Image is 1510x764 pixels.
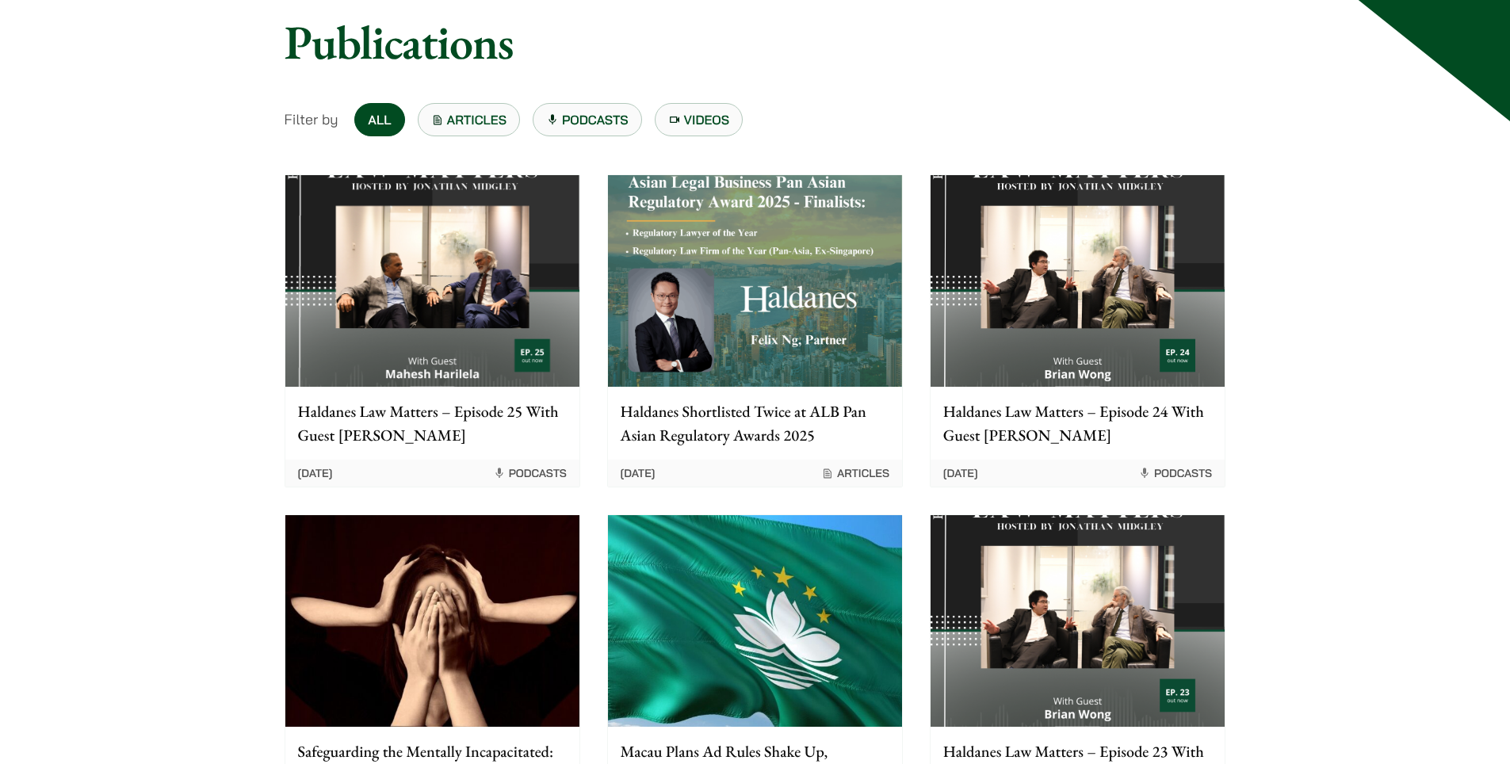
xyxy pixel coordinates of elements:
a: Haldanes Shortlisted Twice at ALB Pan Asian Regulatory Awards 2025 [DATE] Articles [607,174,903,487]
a: Haldanes Law Matters – Episode 25 With Guest [PERSON_NAME] [DATE] Podcasts [285,174,580,487]
p: Haldanes Law Matters – Episode 24 With Guest [PERSON_NAME] [943,399,1212,447]
a: All [354,103,404,136]
time: [DATE] [621,466,656,480]
a: Articles [418,103,521,136]
a: Haldanes Law Matters – Episode 24 With Guest [PERSON_NAME] [DATE] Podcasts [930,174,1225,487]
h1: Publications [285,13,1226,71]
span: Filter by [285,109,338,130]
time: [DATE] [298,466,333,480]
time: [DATE] [943,466,978,480]
a: Podcasts [533,103,642,136]
p: Haldanes Law Matters – Episode 25 With Guest [PERSON_NAME] [298,399,567,447]
span: Podcasts [1138,466,1212,480]
p: Haldanes Shortlisted Twice at ALB Pan Asian Regulatory Awards 2025 [621,399,889,447]
span: Podcasts [493,466,567,480]
a: Videos [655,103,744,136]
span: Articles [821,466,889,480]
